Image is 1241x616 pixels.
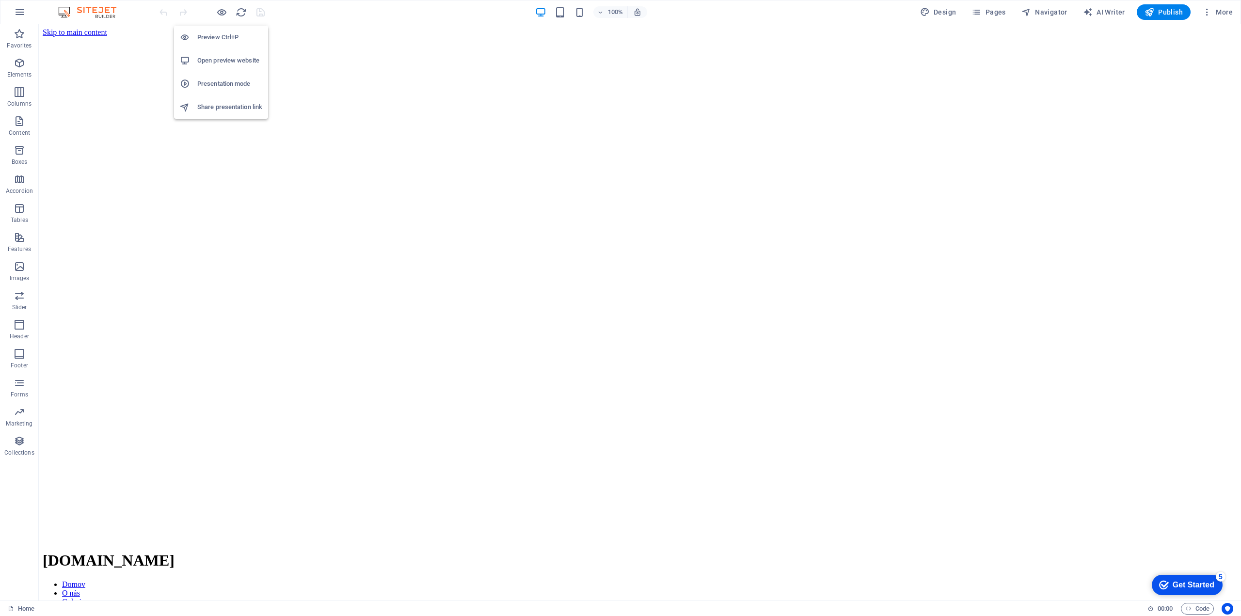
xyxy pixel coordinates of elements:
[1222,603,1233,615] button: Usercentrics
[7,42,32,49] p: Favorites
[9,129,30,137] p: Content
[197,78,262,90] h6: Presentation mode
[6,187,33,195] p: Accordion
[1198,4,1237,20] button: More
[1185,603,1209,615] span: Code
[8,603,34,615] a: Click to cancel selection. Double-click to open Pages
[197,101,262,113] h6: Share presentation link
[4,449,34,457] p: Collections
[197,55,262,66] h6: Open preview website
[8,5,79,25] div: Get Started 5 items remaining, 0% complete
[72,2,81,12] div: 5
[11,216,28,224] p: Tables
[11,391,28,398] p: Forms
[6,420,32,427] p: Marketing
[10,332,29,340] p: Header
[8,245,31,253] p: Features
[1147,603,1173,615] h6: Session time
[1202,7,1233,17] span: More
[29,11,70,19] div: Get Started
[197,32,262,43] h6: Preview Ctrl+P
[1164,605,1166,612] span: :
[10,274,30,282] p: Images
[1158,603,1173,615] span: 00 00
[7,71,32,79] p: Elements
[12,303,27,311] p: Slider
[39,24,1241,600] iframe: To enrich screen reader interactions, please activate Accessibility in Grammarly extension settings
[7,100,32,108] p: Columns
[12,158,28,166] p: Boxes
[1181,603,1214,615] button: Code
[11,362,28,369] p: Footer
